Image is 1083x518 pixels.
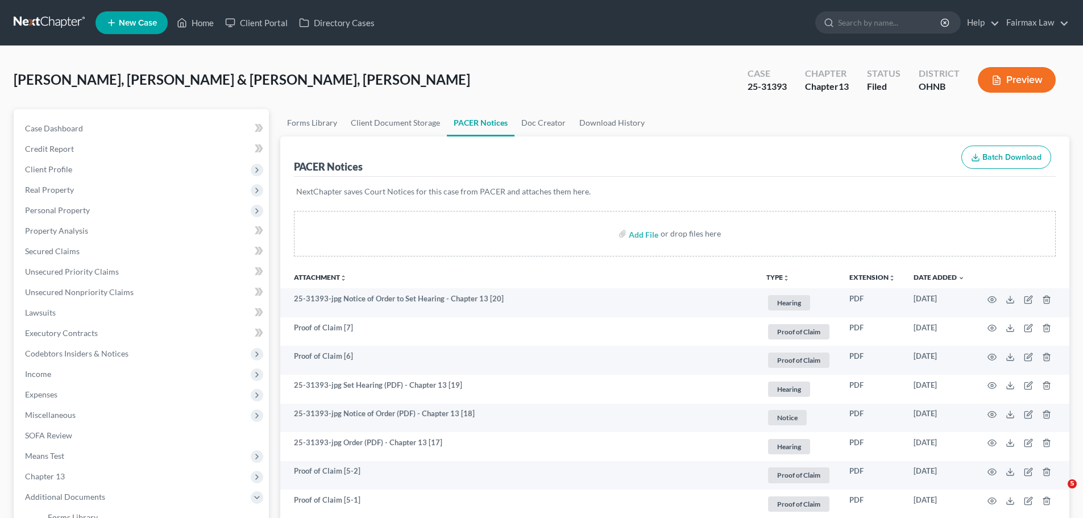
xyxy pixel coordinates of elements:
[171,13,219,33] a: Home
[25,267,119,276] span: Unsecured Priority Claims
[889,275,895,281] i: unfold_more
[748,80,787,93] div: 25-31393
[293,13,380,33] a: Directory Cases
[961,13,999,33] a: Help
[766,380,831,399] a: Hearing
[768,410,807,425] span: Notice
[768,382,810,397] span: Hearing
[867,80,901,93] div: Filed
[805,80,849,93] div: Chapter
[340,275,347,281] i: unfold_more
[904,404,974,433] td: [DATE]
[661,228,721,239] div: or drop files here
[16,262,269,282] a: Unsecured Priority Claims
[296,186,1053,197] p: NextChapter saves Court Notices for this case from PACER and attaches them here.
[840,346,904,375] td: PDF
[1044,479,1072,507] iframe: Intercom live chat
[768,324,829,339] span: Proof of Claim
[838,12,942,33] input: Search by name...
[16,118,269,139] a: Case Dashboard
[25,308,56,317] span: Lawsuits
[904,346,974,375] td: [DATE]
[25,287,134,297] span: Unsecured Nonpriority Claims
[514,109,572,136] a: Doc Creator
[805,67,849,80] div: Chapter
[25,185,74,194] span: Real Property
[840,404,904,433] td: PDF
[982,152,1041,162] span: Batch Download
[280,288,757,317] td: 25-31393-jpg Notice of Order to Set Hearing - Chapter 13 [20]
[25,430,72,440] span: SOFA Review
[914,273,965,281] a: Date Added expand_more
[344,109,447,136] a: Client Document Storage
[14,71,470,88] span: [PERSON_NAME], [PERSON_NAME] & [PERSON_NAME], [PERSON_NAME]
[839,81,849,92] span: 13
[1001,13,1069,33] a: Fairmax Law
[1068,479,1077,488] span: 5
[768,295,810,310] span: Hearing
[572,109,652,136] a: Download History
[849,273,895,281] a: Extensionunfold_more
[840,375,904,404] td: PDF
[294,160,363,173] div: PACER Notices
[840,461,904,490] td: PDF
[766,437,831,456] a: Hearing
[904,461,974,490] td: [DATE]
[961,146,1051,169] button: Batch Download
[958,275,965,281] i: expand_more
[447,109,514,136] a: PACER Notices
[904,375,974,404] td: [DATE]
[280,375,757,404] td: 25-31393-jpg Set Hearing (PDF) - Chapter 13 [19]
[904,432,974,461] td: [DATE]
[280,109,344,136] a: Forms Library
[25,226,88,235] span: Property Analysis
[768,353,829,368] span: Proof of Claim
[280,461,757,490] td: Proof of Claim [5-2]
[768,467,829,483] span: Proof of Claim
[766,466,831,484] a: Proof of Claim
[25,451,64,461] span: Means Test
[748,67,787,80] div: Case
[766,495,831,513] a: Proof of Claim
[25,369,51,379] span: Income
[25,389,57,399] span: Expenses
[904,288,974,317] td: [DATE]
[16,323,269,343] a: Executory Contracts
[280,346,757,375] td: Proof of Claim [6]
[904,317,974,346] td: [DATE]
[840,288,904,317] td: PDF
[25,123,83,133] span: Case Dashboard
[978,67,1056,93] button: Preview
[766,322,831,341] a: Proof of Claim
[25,144,74,154] span: Credit Report
[294,273,347,281] a: Attachmentunfold_more
[25,328,98,338] span: Executory Contracts
[766,351,831,370] a: Proof of Claim
[119,19,157,27] span: New Case
[867,67,901,80] div: Status
[766,408,831,427] a: Notice
[768,439,810,454] span: Hearing
[219,13,293,33] a: Client Portal
[25,246,80,256] span: Secured Claims
[768,496,829,512] span: Proof of Claim
[766,274,790,281] button: TYPEunfold_more
[16,221,269,241] a: Property Analysis
[25,164,72,174] span: Client Profile
[840,432,904,461] td: PDF
[919,80,960,93] div: OHNB
[25,492,105,502] span: Additional Documents
[25,349,128,358] span: Codebtors Insiders & Notices
[783,275,790,281] i: unfold_more
[919,67,960,80] div: District
[16,282,269,302] a: Unsecured Nonpriority Claims
[16,425,269,446] a: SOFA Review
[25,205,90,215] span: Personal Property
[766,293,831,312] a: Hearing
[16,241,269,262] a: Secured Claims
[840,317,904,346] td: PDF
[25,410,76,420] span: Miscellaneous
[280,317,757,346] td: Proof of Claim [7]
[16,139,269,159] a: Credit Report
[25,471,65,481] span: Chapter 13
